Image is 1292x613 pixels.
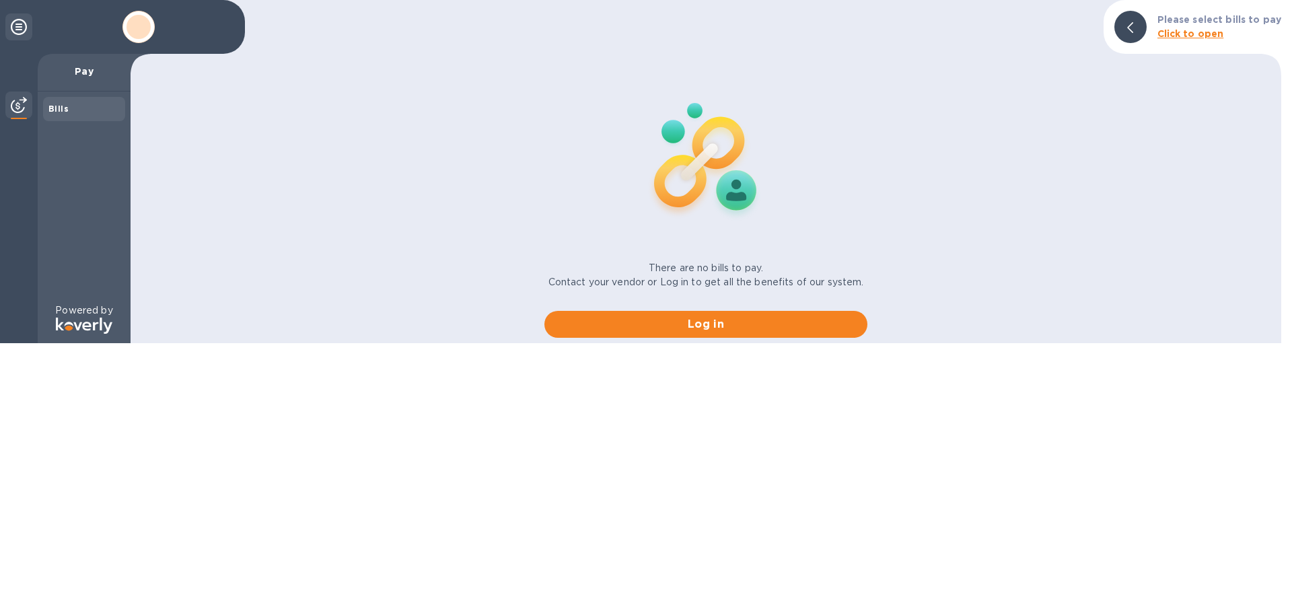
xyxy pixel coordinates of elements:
[555,316,857,332] span: Log in
[544,311,867,338] button: Log in
[1157,28,1224,39] b: Click to open
[548,261,864,289] p: There are no bills to pay. Contact your vendor or Log in to get all the benefits of our system.
[48,65,120,78] p: Pay
[1157,14,1281,25] b: Please select bills to pay
[56,318,112,334] img: Logo
[48,104,69,114] b: Bills
[55,303,112,318] p: Powered by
